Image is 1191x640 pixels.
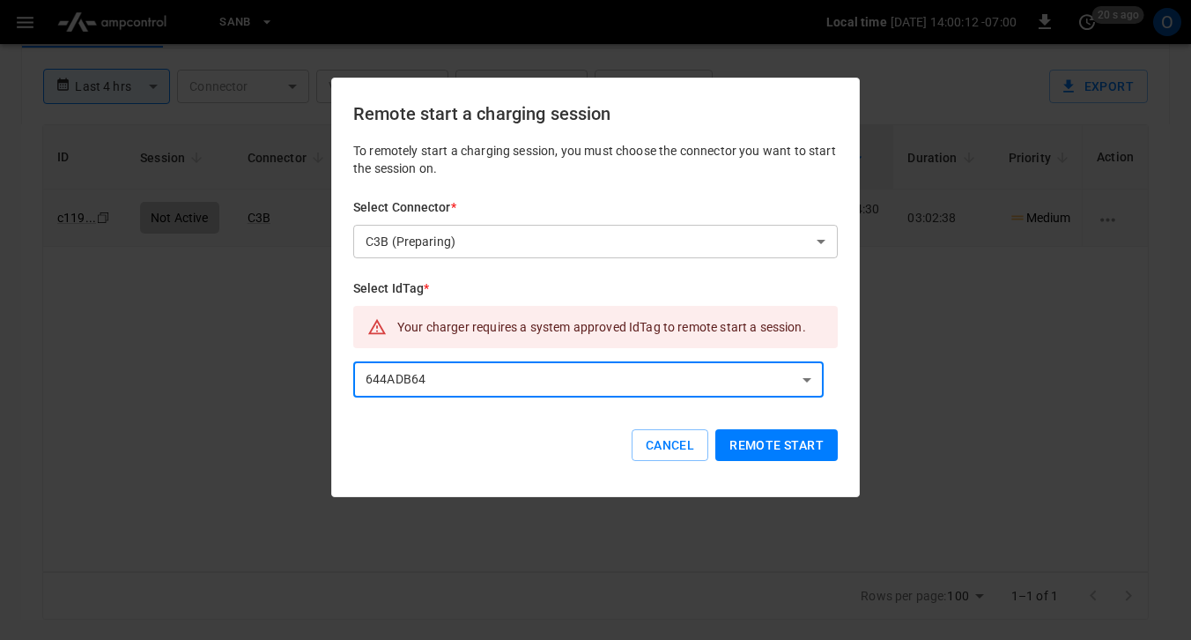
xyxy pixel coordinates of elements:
[397,311,806,343] div: Your charger requires a system approved IdTag to remote start a session.
[353,142,838,177] p: To remotely start a charging session, you must choose the connector you want to start the session...
[353,198,838,218] h6: Select Connector
[715,429,838,462] button: Remote start
[353,100,838,128] h6: Remote start a charging session
[353,225,838,258] div: C3B (Preparing)
[353,279,838,299] h6: Select IdTag
[353,363,824,397] div: 644ADB64
[632,429,708,462] button: Cancel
